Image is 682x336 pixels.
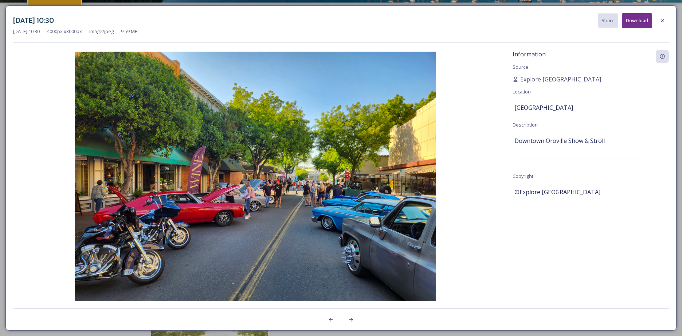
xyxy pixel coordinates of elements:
h3: [DATE] 10:30 [13,15,54,26]
span: [DATE] 10:30 [13,28,40,35]
span: Description [513,121,538,128]
span: Downtown Oroville Show & Stroll [514,136,605,145]
span: 9.59 MB [121,28,138,35]
span: Copyright [513,173,533,179]
span: 4000 px x 3000 px [47,28,82,35]
span: Source [513,64,528,70]
span: Information [513,50,546,58]
span: Location [513,88,531,95]
button: Share [598,13,618,28]
button: Download [622,13,652,28]
span: [GEOGRAPHIC_DATA] [514,103,573,112]
span: Explore [GEOGRAPHIC_DATA] [520,75,601,84]
span: ©Explore [GEOGRAPHIC_DATA] [514,188,600,196]
span: image/jpeg [89,28,114,35]
img: 2023-06-16_Show%20and%20Stroll_EDITED_174406-Explore%2520Butte%2520County.jpg [13,52,498,322]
